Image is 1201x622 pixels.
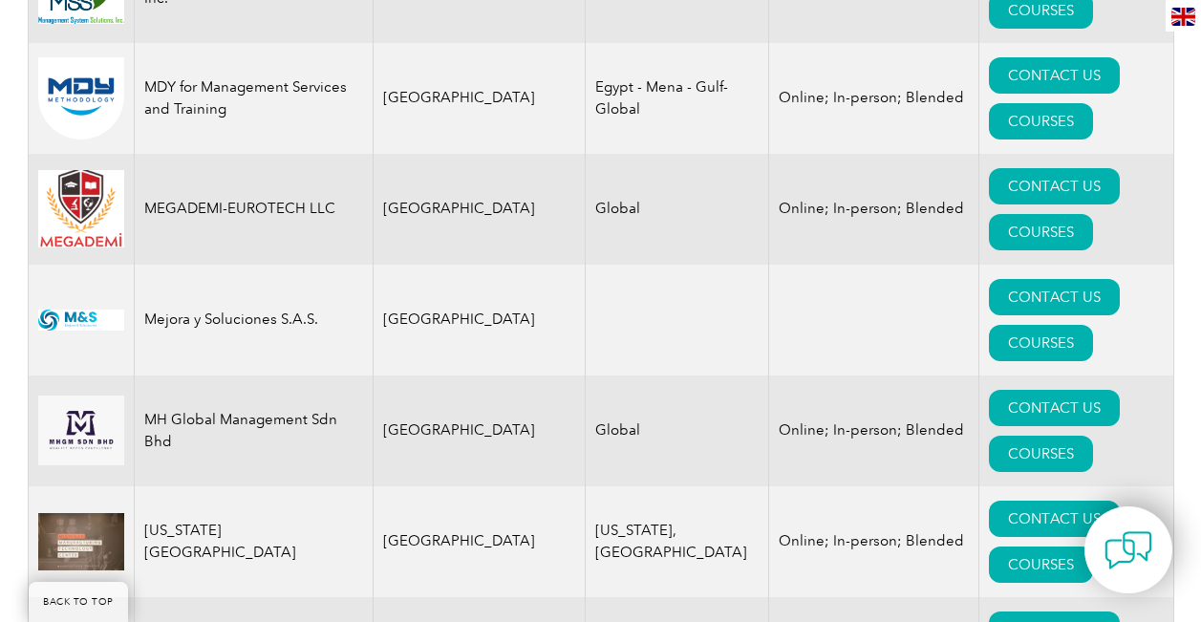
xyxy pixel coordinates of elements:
[989,547,1093,583] a: COURSES
[373,154,586,265] td: [GEOGRAPHIC_DATA]
[38,170,124,247] img: 6f718c37-9d51-ea11-a813-000d3ae11abd-logo.png
[586,486,769,597] td: [US_STATE], [GEOGRAPHIC_DATA]
[38,310,124,331] img: c58f6375-d72a-f011-8c4d-00224891ba56-logo.jpg
[373,265,586,375] td: [GEOGRAPHIC_DATA]
[38,57,124,139] img: 20f5aa14-88a6-ee11-be37-00224898ad00-logo.png
[989,57,1120,94] a: CONTACT US
[29,582,128,622] a: BACK TO TOP
[373,486,586,597] td: [GEOGRAPHIC_DATA]
[769,154,979,265] td: Online; In-person; Blended
[38,513,124,570] img: 4b5e6ceb-3e6f-eb11-a812-00224815377e-logo.jpg
[134,265,373,375] td: Mejora y Soluciones S.A.S.
[38,396,124,464] img: 54f63d3f-b34d-ef11-a316-002248944286-logo.jpg
[1104,526,1152,574] img: contact-chat.png
[989,103,1093,139] a: COURSES
[989,214,1093,250] a: COURSES
[586,154,769,265] td: Global
[989,501,1120,537] a: CONTACT US
[134,375,373,486] td: MH Global Management Sdn Bhd
[989,436,1093,472] a: COURSES
[134,43,373,154] td: MDY for Management Services and Training
[989,325,1093,361] a: COURSES
[989,390,1120,426] a: CONTACT US
[134,154,373,265] td: MEGADEMI-EUROTECH LLC
[373,43,586,154] td: [GEOGRAPHIC_DATA]
[989,168,1120,204] a: CONTACT US
[586,43,769,154] td: Egypt - Mena - Gulf- Global
[769,375,979,486] td: Online; In-person; Blended
[769,486,979,597] td: Online; In-person; Blended
[989,279,1120,315] a: CONTACT US
[373,375,586,486] td: [GEOGRAPHIC_DATA]
[1171,8,1195,26] img: en
[769,43,979,154] td: Online; In-person; Blended
[586,375,769,486] td: Global
[134,486,373,597] td: [US_STATE][GEOGRAPHIC_DATA]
